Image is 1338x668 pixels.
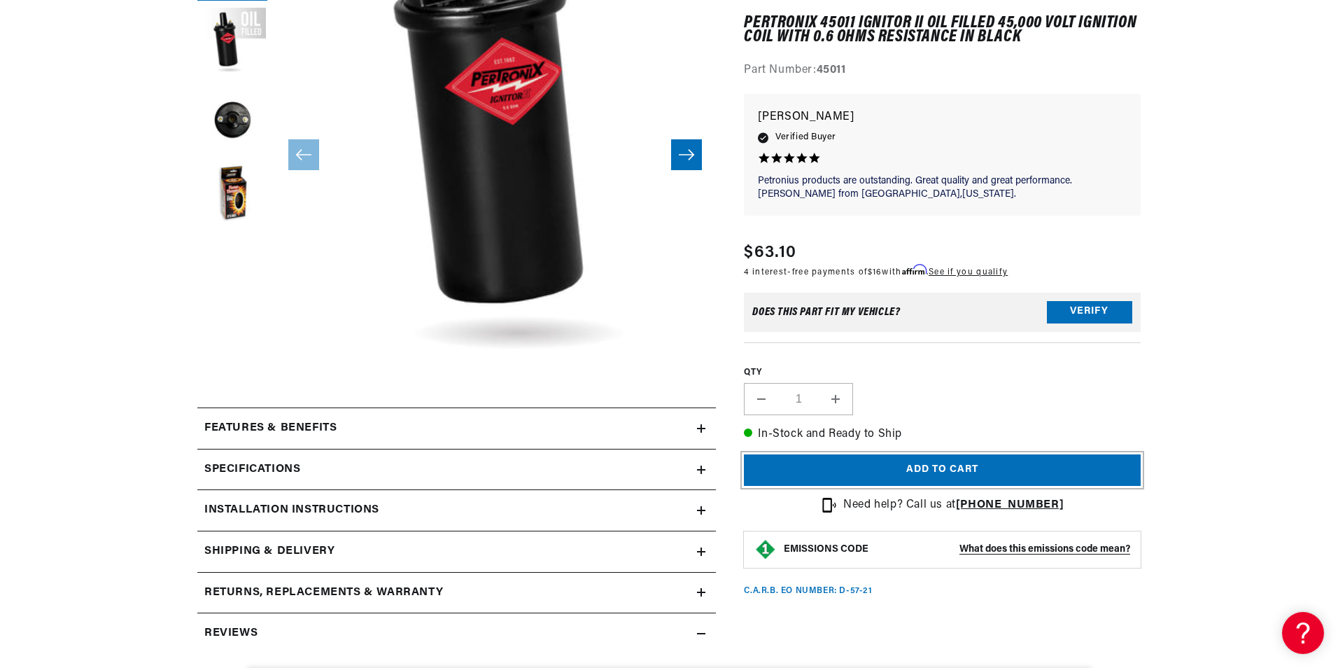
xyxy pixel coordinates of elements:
button: Slide left [288,139,319,170]
p: In-Stock and Ready to Ship [744,426,1141,444]
span: $63.10 [744,240,796,265]
p: C.A.R.B. EO Number: D-57-21 [744,586,872,598]
summary: Returns, Replacements & Warranty [197,573,716,613]
p: Petronius products are outstanding. Great quality and great performance.[PERSON_NAME] from [GEOGR... [758,174,1127,202]
h2: Features & Benefits [204,419,337,438]
h1: PerTronix 45011 Ignitor II Oil Filled 45,000 Volt Ignition Coil with 0.6 Ohms Resistance in Black [744,16,1141,45]
img: Emissions code [754,539,777,562]
h2: Reviews [204,625,258,643]
p: Need help? Call us at [843,496,1064,515]
summary: Shipping & Delivery [197,531,716,572]
h2: Returns, Replacements & Warranty [204,584,443,602]
summary: Specifications [197,450,716,490]
p: [PERSON_NAME] [758,108,1127,127]
strong: EMISSIONS CODE [784,545,868,555]
a: [PHONE_NUMBER] [956,499,1064,510]
summary: Features & Benefits [197,408,716,449]
button: Load image 3 in gallery view [197,85,267,155]
h2: Installation instructions [204,501,379,520]
h2: Specifications [204,461,300,479]
strong: 45011 [817,65,846,76]
button: Verify [1047,301,1132,323]
button: Load image 4 in gallery view [197,162,267,232]
span: Verified Buyer [775,130,836,146]
summary: Installation instructions [197,490,716,531]
a: See if you qualify - Learn more about Affirm Financing (opens in modal) [929,268,1008,277]
summary: Reviews [197,613,716,654]
strong: What does this emissions code mean? [959,545,1130,555]
div: Part Number: [744,62,1141,81]
span: $16 [868,268,882,277]
button: Load image 2 in gallery view [197,8,267,78]
button: Slide right [671,139,702,170]
p: 4 interest-free payments of with . [744,265,1008,279]
div: Does This part fit My vehicle? [752,307,900,318]
label: QTY [744,367,1141,379]
button: EMISSIONS CODEWhat does this emissions code mean? [784,544,1130,557]
h2: Shipping & Delivery [204,543,334,561]
button: Add to cart [744,454,1141,486]
span: Affirm [902,265,927,275]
